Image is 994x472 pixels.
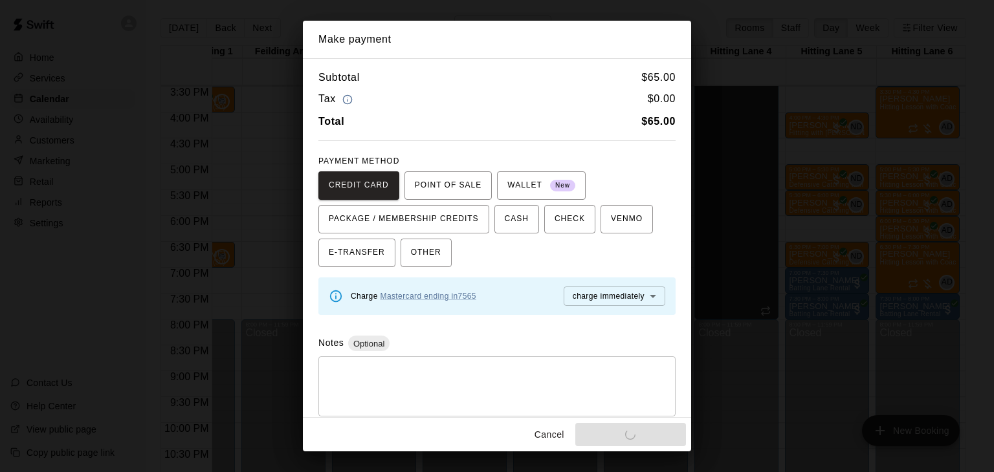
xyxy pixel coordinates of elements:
[351,292,476,301] span: Charge
[404,171,492,200] button: POINT OF SALE
[348,339,390,349] span: Optional
[497,171,586,200] button: WALLET New
[529,423,570,447] button: Cancel
[415,175,481,196] span: POINT OF SALE
[544,205,595,233] button: CHECK
[411,242,441,263] span: OTHER
[329,209,479,230] span: PACKAGE / MEMBERSHIP CREDITS
[601,205,653,233] button: VENMO
[318,239,395,267] button: E-TRANSFER
[329,242,385,263] span: E-TRANSFER
[573,292,645,301] span: charge immediately
[641,69,676,86] h6: $ 65.00
[648,91,676,108] h6: $ 0.00
[550,177,575,195] span: New
[318,205,489,233] button: PACKAGE / MEMBERSHIP CREDITS
[505,209,529,230] span: CASH
[611,209,643,230] span: VENMO
[318,116,344,127] b: Total
[303,21,691,58] h2: Make payment
[318,156,399,166] span: PAYMENT METHOD
[318,171,399,200] button: CREDIT CARD
[641,116,676,127] b: $ 65.00
[318,338,344,348] label: Notes
[381,292,476,301] a: Mastercard ending in 7565
[318,69,360,86] h6: Subtotal
[494,205,539,233] button: CASH
[318,91,356,108] h6: Tax
[507,175,575,196] span: WALLET
[401,239,452,267] button: OTHER
[555,209,585,230] span: CHECK
[329,175,389,196] span: CREDIT CARD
